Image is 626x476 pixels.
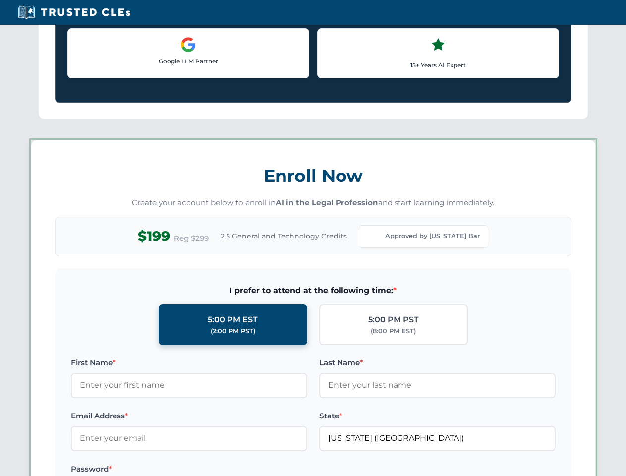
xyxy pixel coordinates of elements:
[174,233,209,244] span: Reg $299
[71,426,307,451] input: Enter your email
[71,373,307,398] input: Enter your first name
[71,410,307,422] label: Email Address
[138,225,170,247] span: $199
[368,313,419,326] div: 5:00 PM PST
[76,57,301,66] p: Google LLM Partner
[71,284,556,297] span: I prefer to attend at the following time:
[15,5,133,20] img: Trusted CLEs
[71,357,307,369] label: First Name
[276,198,378,207] strong: AI in the Legal Profession
[71,463,307,475] label: Password
[319,410,556,422] label: State
[221,231,347,241] span: 2.5 General and Technology Credits
[319,357,556,369] label: Last Name
[208,313,258,326] div: 5:00 PM EST
[55,160,571,191] h3: Enroll Now
[371,326,416,336] div: (8:00 PM EST)
[319,373,556,398] input: Enter your last name
[211,326,255,336] div: (2:00 PM PST)
[180,37,196,53] img: Google
[385,231,480,241] span: Approved by [US_STATE] Bar
[367,230,381,243] img: Florida Bar
[326,60,551,70] p: 15+ Years AI Expert
[55,197,571,209] p: Create your account below to enroll in and start learning immediately.
[319,426,556,451] input: Florida (FL)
